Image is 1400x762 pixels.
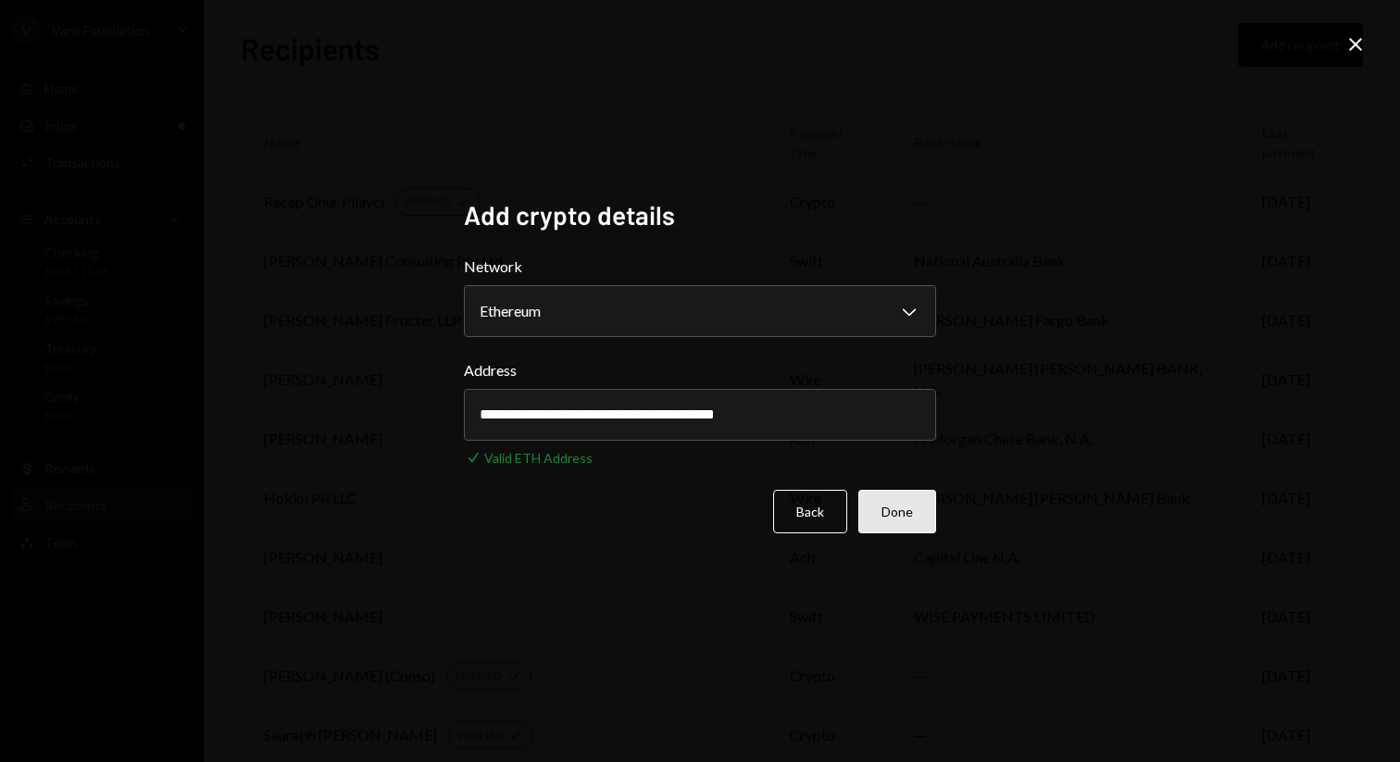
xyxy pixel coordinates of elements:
[464,359,936,381] label: Address
[773,490,847,533] button: Back
[858,490,936,533] button: Done
[464,197,936,233] h2: Add crypto details
[484,448,593,468] div: Valid ETH Address
[464,256,936,278] label: Network
[464,285,936,337] button: Network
